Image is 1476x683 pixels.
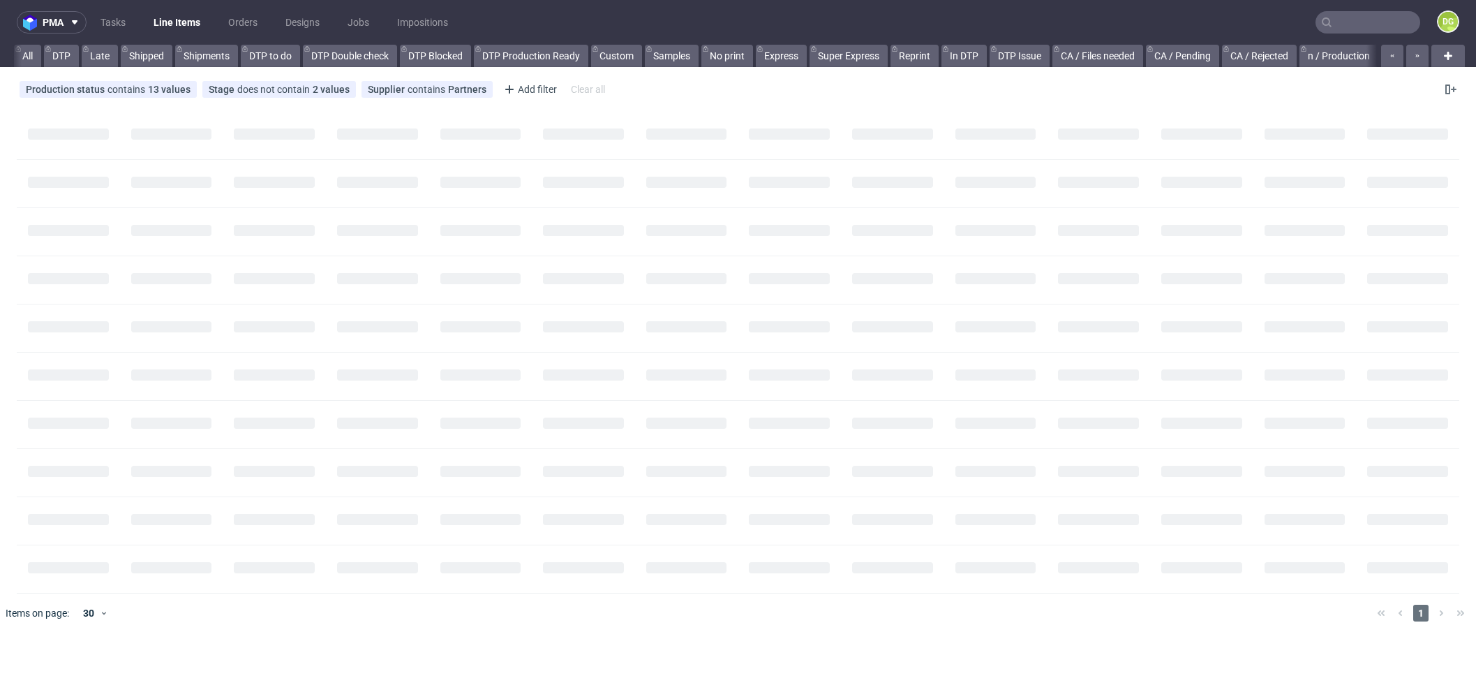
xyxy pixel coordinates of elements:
[303,45,397,67] a: DTP Double check
[43,17,64,27] span: pma
[145,11,209,34] a: Line Items
[121,45,172,67] a: Shipped
[148,84,191,95] div: 13 values
[1146,45,1219,67] a: CA / Pending
[368,84,408,95] span: Supplier
[82,45,118,67] a: Late
[241,45,300,67] a: DTP to do
[990,45,1050,67] a: DTP Issue
[941,45,987,67] a: In DTP
[107,84,148,95] span: contains
[14,45,41,67] a: All
[75,603,100,623] div: 30
[209,84,237,95] span: Stage
[17,11,87,34] button: pma
[44,45,79,67] a: DTP
[6,606,69,620] span: Items on page:
[591,45,642,67] a: Custom
[1438,12,1458,31] figcaption: DG
[498,78,560,101] div: Add filter
[645,45,699,67] a: Samples
[701,45,753,67] a: No print
[408,84,448,95] span: contains
[313,84,350,95] div: 2 values
[400,45,471,67] a: DTP Blocked
[1299,45,1378,67] a: n / Production
[474,45,588,67] a: DTP Production Ready
[175,45,238,67] a: Shipments
[448,84,486,95] div: Partners
[237,84,313,95] span: does not contain
[568,80,608,99] div: Clear all
[220,11,266,34] a: Orders
[810,45,888,67] a: Super Express
[890,45,939,67] a: Reprint
[756,45,807,67] a: Express
[277,11,328,34] a: Designs
[1413,605,1429,622] span: 1
[389,11,456,34] a: Impositions
[26,84,107,95] span: Production status
[1052,45,1143,67] a: CA / Files needed
[23,15,43,31] img: logo
[339,11,378,34] a: Jobs
[1222,45,1297,67] a: CA / Rejected
[92,11,134,34] a: Tasks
